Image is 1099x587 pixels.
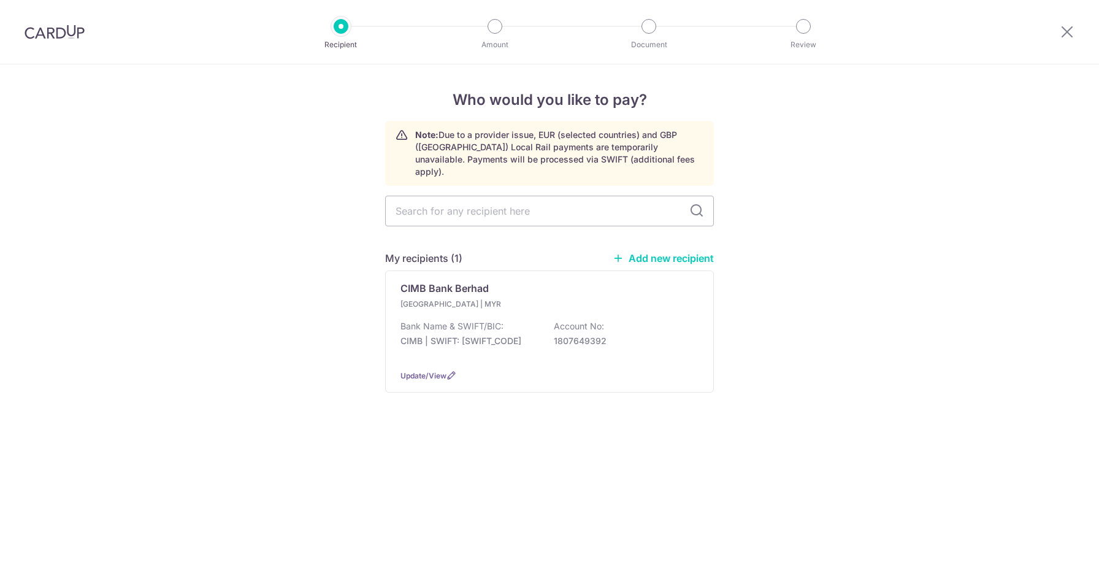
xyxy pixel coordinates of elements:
[385,196,714,226] input: Search for any recipient here
[554,335,691,347] p: 1807649392
[450,39,540,51] p: Amount
[603,39,694,51] p: Document
[385,89,714,111] h4: Who would you like to pay?
[296,39,386,51] p: Recipient
[385,251,462,266] h5: My recipients (1)
[400,298,545,310] p: [GEOGRAPHIC_DATA] | MYR
[554,320,604,332] p: Account No:
[758,39,849,51] p: Review
[25,25,85,39] img: CardUp
[415,129,438,140] strong: Note:
[415,129,703,178] p: Due to a provider issue, EUR (selected countries) and GBP ([GEOGRAPHIC_DATA]) Local Rail payments...
[400,335,538,347] p: CIMB | SWIFT: [SWIFT_CODE]
[400,281,489,296] p: CIMB Bank Berhad
[400,371,446,380] a: Update/View
[400,320,504,332] p: Bank Name & SWIFT/BIC:
[613,252,714,264] a: Add new recipient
